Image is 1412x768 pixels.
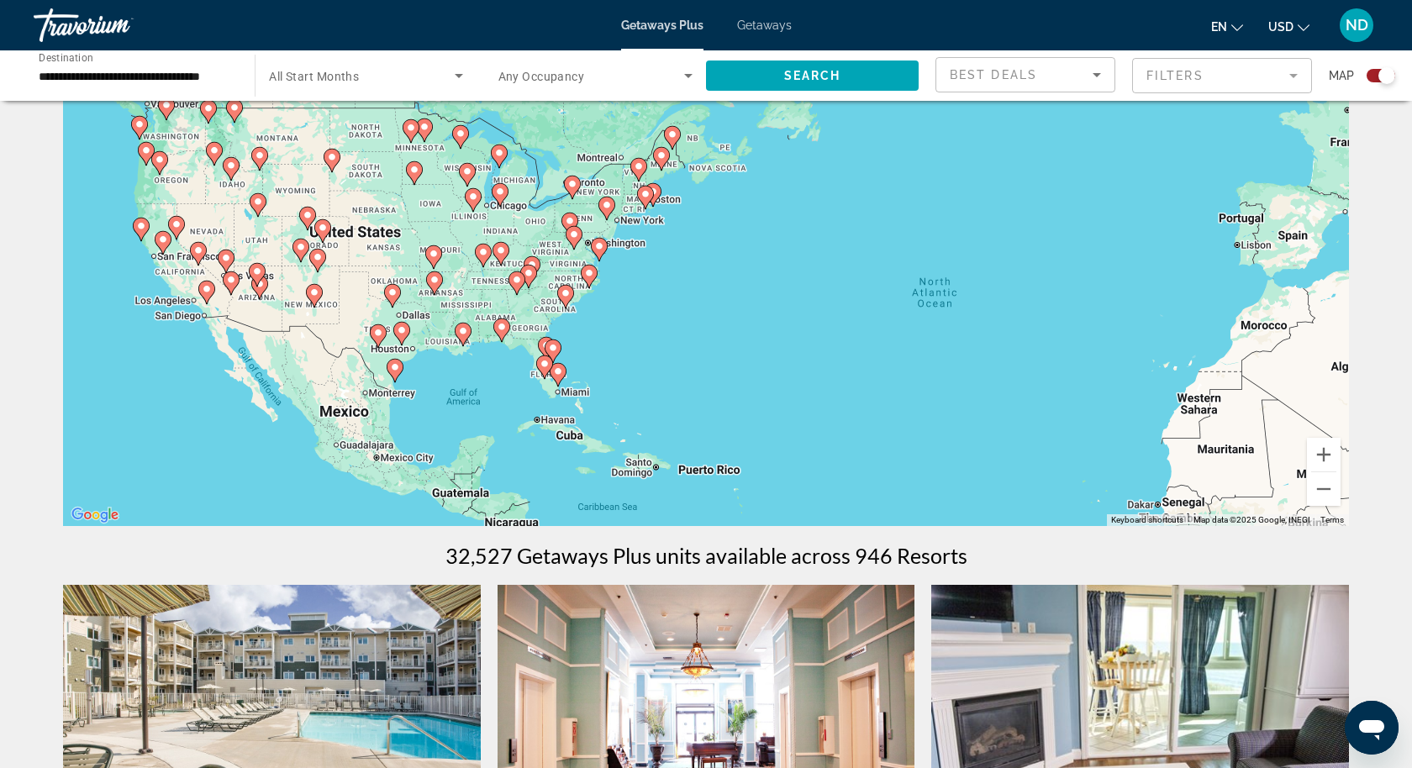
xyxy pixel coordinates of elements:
[1211,20,1227,34] span: en
[67,504,123,526] a: Open this area in Google Maps (opens a new window)
[39,51,93,63] span: Destination
[1211,14,1243,39] button: Change language
[1307,438,1341,471] button: Zoom in
[737,18,792,32] a: Getaways
[1345,701,1399,755] iframe: Button to launch messaging window
[498,70,585,83] span: Any Occupancy
[67,504,123,526] img: Google
[1307,472,1341,506] button: Zoom out
[1329,64,1354,87] span: Map
[1320,515,1344,524] a: Terms (opens in new tab)
[1111,514,1183,526] button: Keyboard shortcuts
[34,3,202,47] a: Travorium
[621,18,703,32] a: Getaways Plus
[950,68,1037,82] span: Best Deals
[1132,57,1312,94] button: Filter
[1268,14,1309,39] button: Change currency
[950,65,1101,85] mat-select: Sort by
[706,60,919,91] button: Search
[784,69,841,82] span: Search
[269,70,359,83] span: All Start Months
[445,543,967,568] h1: 32,527 Getaways Plus units available across 946 Resorts
[1193,515,1310,524] span: Map data ©2025 Google, INEGI
[1346,17,1368,34] span: ND
[1268,20,1293,34] span: USD
[1335,8,1378,43] button: User Menu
